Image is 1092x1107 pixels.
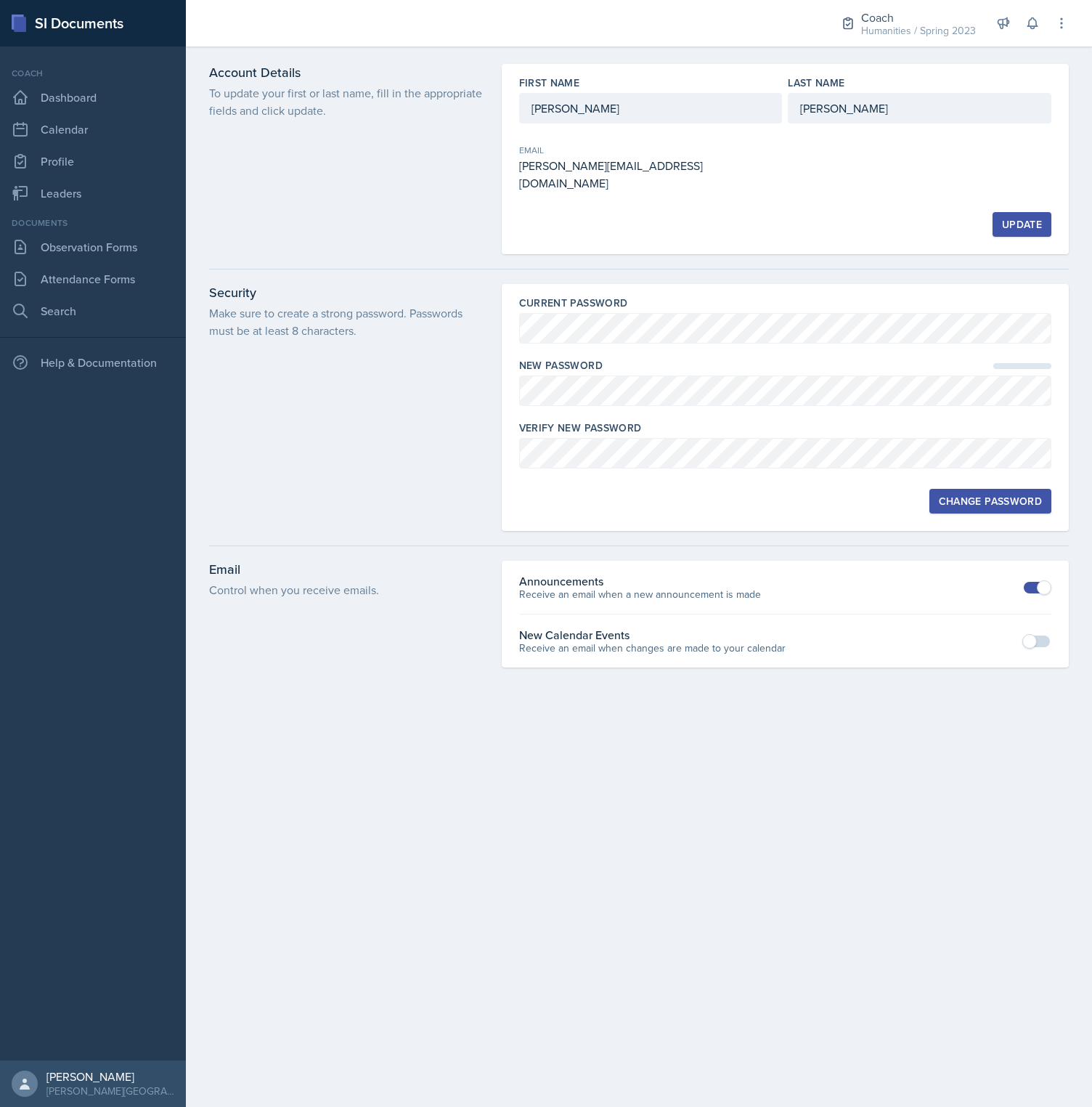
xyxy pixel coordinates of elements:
label: Current Password [519,296,628,310]
div: Humanities / Spring 2023 [861,23,976,38]
input: Enter first name [519,93,783,123]
a: Profile [6,147,180,176]
div: Update [1002,219,1042,230]
div: Announcements [519,572,761,590]
button: Update [993,212,1051,237]
label: First Name [519,76,580,90]
label: Verify New Password [519,421,642,435]
div: [PERSON_NAME] [46,1069,174,1084]
button: Change Password [929,489,1051,514]
p: Receive an email when changes are made to your calendar [519,641,786,656]
a: Dashboard [6,83,180,112]
div: Coach [6,67,180,80]
p: Receive an email when a new announcement is made [519,587,761,602]
input: Enter last name [788,93,1051,123]
a: Search [6,296,180,325]
a: Calendar [6,115,180,144]
p: Make sure to create a strong password. Passwords must be at least 8 characters. [209,304,484,339]
p: To update your first or last name, fill in the appropriate fields and click update. [209,84,484,119]
h3: Account Details [209,64,484,81]
a: Leaders [6,179,180,208]
p: Control when you receive emails. [209,581,484,599]
a: Attendance Forms [6,264,180,293]
label: Last Name [788,76,844,90]
div: Email [519,144,783,157]
div: Coach [861,9,976,26]
div: [PERSON_NAME][EMAIL_ADDRESS][DOMAIN_NAME] [519,157,783,192]
div: New Calendar Events [519,626,786,644]
div: Help & Documentation [6,348,180,377]
div: [PERSON_NAME][GEOGRAPHIC_DATA] [46,1084,174,1098]
div: Change Password [939,495,1042,507]
div: Documents [6,216,180,230]
a: Observation Forms [6,232,180,261]
h3: Security [209,284,484,301]
h3: Email [209,561,484,578]
label: New Password [519,358,603,373]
